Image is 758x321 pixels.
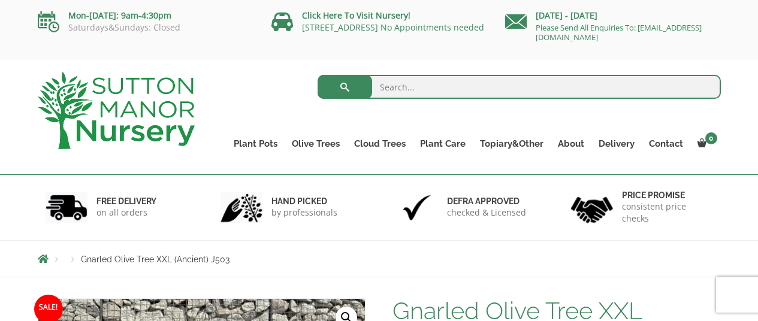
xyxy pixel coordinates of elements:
[473,135,551,152] a: Topiary&Other
[271,196,337,207] h6: hand picked
[642,135,690,152] a: Contact
[447,207,526,219] p: checked & Licensed
[551,135,591,152] a: About
[591,135,642,152] a: Delivery
[285,135,347,152] a: Olive Trees
[38,254,721,264] nav: Breadcrumbs
[227,135,285,152] a: Plant Pots
[38,8,253,23] p: Mon-[DATE]: 9am-4:30pm
[396,192,438,223] img: 3.jpg
[622,190,713,201] h6: Price promise
[571,189,613,226] img: 4.jpg
[318,75,721,99] input: Search...
[347,135,413,152] a: Cloud Trees
[38,72,195,149] img: logo
[622,201,713,225] p: consistent price checks
[302,10,410,21] a: Click Here To Visit Nursery!
[302,22,484,33] a: [STREET_ADDRESS] No Appointments needed
[705,132,717,144] span: 0
[536,22,702,43] a: Please Send All Enquiries To: [EMAIL_ADDRESS][DOMAIN_NAME]
[38,23,253,32] p: Saturdays&Sundays: Closed
[413,135,473,152] a: Plant Care
[690,135,721,152] a: 0
[271,207,337,219] p: by professionals
[96,196,156,207] h6: FREE DELIVERY
[447,196,526,207] h6: Defra approved
[96,207,156,219] p: on all orders
[46,192,87,223] img: 1.jpg
[81,255,229,264] span: Gnarled Olive Tree XXL (Ancient) J503
[221,192,262,223] img: 2.jpg
[505,8,721,23] p: [DATE] - [DATE]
